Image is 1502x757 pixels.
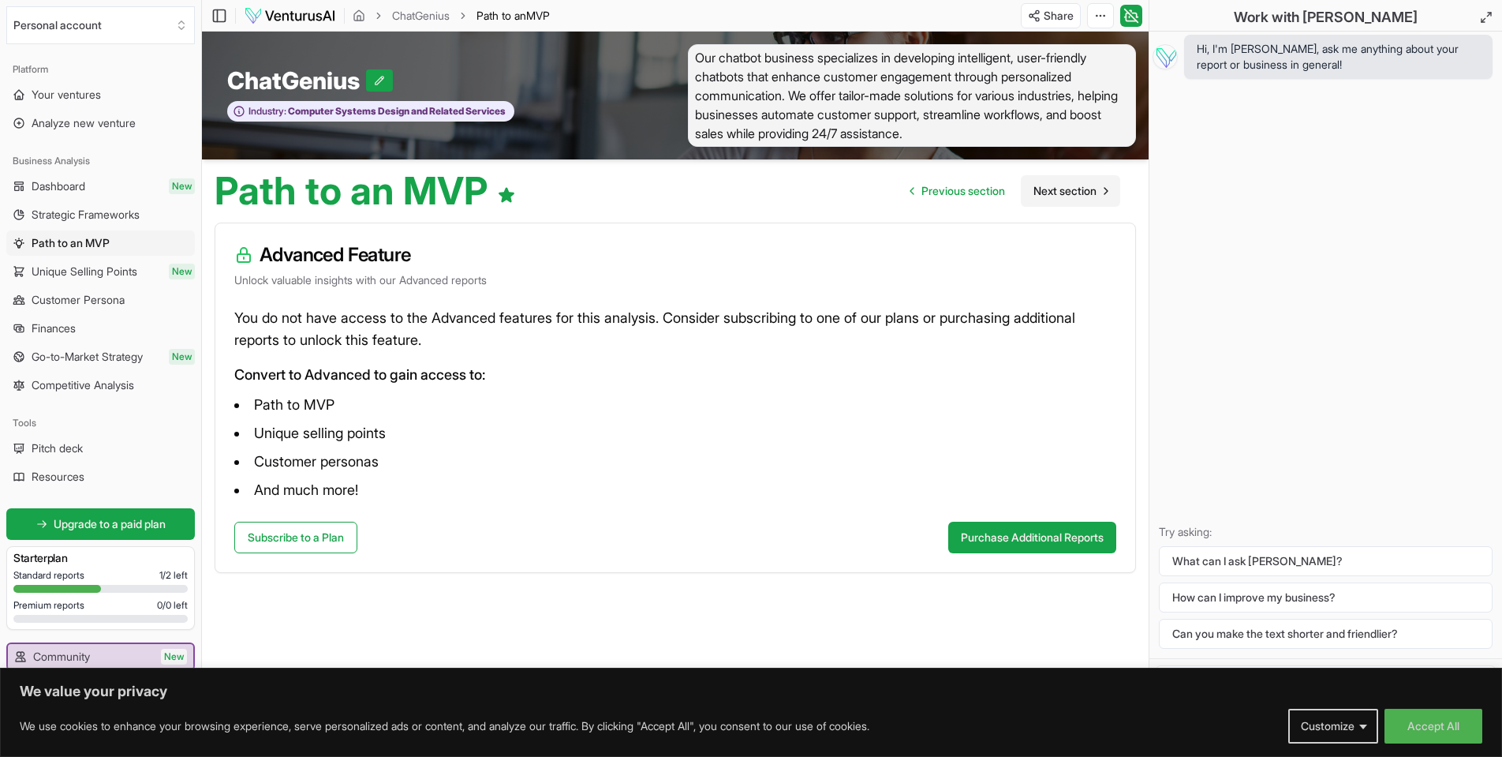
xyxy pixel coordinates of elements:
[32,178,85,194] span: Dashboard
[6,410,195,436] div: Tools
[1033,183,1097,199] span: Next section
[234,242,1116,268] h3: Advanced Feature
[32,292,125,308] span: Customer Persona
[234,392,1116,418] li: Path to MVP
[244,6,336,25] img: logo
[33,649,90,665] span: Community
[32,264,137,279] span: Unique Selling Points
[13,550,188,566] h3: Starter plan
[1159,524,1493,540] p: Try asking:
[1044,8,1074,24] span: Share
[234,272,1116,288] p: Unlock valuable insights with our Advanced reports
[6,344,195,369] a: Go-to-Market StrategyNew
[6,202,195,227] a: Strategic Frameworks
[169,264,195,279] span: New
[234,522,357,553] a: Subscribe to a Plan
[161,649,187,665] span: New
[6,148,195,174] div: Business Analysis
[6,287,195,313] a: Customer Persona
[169,349,195,365] span: New
[1159,546,1493,576] button: What can I ask [PERSON_NAME]?
[32,349,143,365] span: Go-to-Market Strategy
[32,320,76,336] span: Finances
[1288,709,1378,744] button: Customize
[6,508,195,540] a: Upgrade to a paid plan
[20,717,869,736] p: We use cookies to enhance your browsing experience, serve personalized ads or content, and analyz...
[1234,6,1418,28] h2: Work with [PERSON_NAME]
[248,105,286,118] span: Industry:
[159,569,188,582] span: 1 / 2 left
[898,175,1018,207] a: Go to previous page
[6,111,195,136] a: Analyze new venture
[6,82,195,107] a: Your ventures
[32,469,84,485] span: Resources
[6,373,195,398] a: Competitive Analysis
[476,9,526,22] span: Path to an
[921,183,1005,199] span: Previous section
[169,178,195,194] span: New
[215,172,516,210] h1: Path to an MVP
[1021,3,1081,28] button: Share
[1021,175,1120,207] a: Go to next page
[6,259,195,284] a: Unique Selling PointsNew
[898,175,1120,207] nav: pagination
[32,235,110,251] span: Path to an MVP
[6,6,195,44] button: Select an organization
[13,599,84,612] span: Premium reports
[32,440,83,456] span: Pitch deck
[6,436,195,461] a: Pitch deck
[392,8,450,24] a: ChatGenius
[6,230,195,256] a: Path to an MVP
[1153,44,1178,69] img: Vera
[32,87,101,103] span: Your ventures
[688,44,1136,147] span: Our chatbot business specializes in developing intelligent, user-friendly chatbots that enhance c...
[32,377,134,393] span: Competitive Analysis
[234,478,1116,503] li: And much more!
[234,364,1116,386] p: Convert to Advanced to gain access to:
[353,8,550,24] nav: breadcrumb
[54,516,166,532] span: Upgrade to a paid plan
[234,449,1116,474] li: Customer personas
[1384,709,1482,744] button: Accept All
[948,522,1116,553] button: Purchase Additional Reports
[6,174,195,199] a: DashboardNew
[1159,583,1493,613] button: How can I improve my business?
[476,8,550,24] span: Path to anMVP
[157,599,188,612] span: 0 / 0 left
[13,569,84,582] span: Standard reports
[6,316,195,341] a: Finances
[32,207,140,223] span: Strategic Frameworks
[234,421,1116,446] li: Unique selling points
[286,105,506,118] span: Computer Systems Design and Related Services
[8,644,193,669] a: CommunityNew
[20,682,1482,701] p: We value your privacy
[227,66,366,95] span: ChatGenius
[1197,41,1480,73] span: Hi, I'm [PERSON_NAME], ask me anything about your report or business in general!
[6,464,195,489] a: Resources
[234,307,1116,351] p: You do not have access to the Advanced features for this analysis. Consider subscribing to one of...
[227,101,514,122] button: Industry:Computer Systems Design and Related Services
[6,57,195,82] div: Platform
[32,115,136,131] span: Analyze new venture
[1159,619,1493,649] button: Can you make the text shorter and friendlier?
